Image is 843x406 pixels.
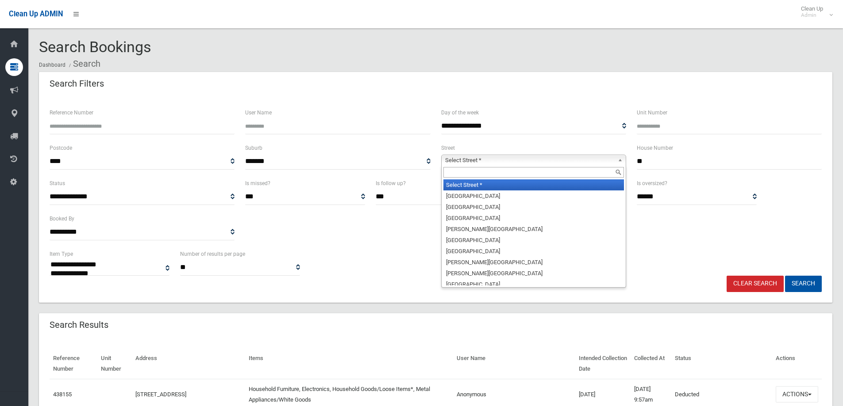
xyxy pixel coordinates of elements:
a: Dashboard [39,62,65,68]
label: Is oversized? [637,178,667,188]
li: [GEOGRAPHIC_DATA] [443,279,624,290]
label: Item Type [50,249,73,259]
li: [PERSON_NAME][GEOGRAPHIC_DATA] [443,257,624,268]
span: Clean Up [797,5,832,19]
th: Unit Number [97,349,132,379]
li: [GEOGRAPHIC_DATA] [443,212,624,224]
label: Is follow up? [376,178,406,188]
li: [PERSON_NAME][GEOGRAPHIC_DATA] [443,268,624,279]
span: Clean Up ADMIN [9,10,63,18]
li: [GEOGRAPHIC_DATA] [443,201,624,212]
th: Collected At [631,349,671,379]
label: Unit Number [637,108,667,118]
a: Clear Search [727,276,784,292]
small: Admin [801,12,823,19]
li: Search [67,56,100,72]
th: Items [245,349,453,379]
header: Search Results [39,316,119,334]
th: Intended Collection Date [575,349,631,379]
li: [GEOGRAPHIC_DATA] [443,246,624,257]
th: Status [671,349,772,379]
label: Street [441,143,455,153]
label: Suburb [245,143,262,153]
th: Actions [772,349,822,379]
label: Booked By [50,214,74,224]
th: Address [132,349,245,379]
label: Is missed? [245,178,270,188]
li: [GEOGRAPHIC_DATA] [443,190,624,201]
label: Number of results per page [180,249,245,259]
header: Search Filters [39,75,115,92]
li: Select Street * [443,179,624,190]
label: House Number [637,143,673,153]
li: [GEOGRAPHIC_DATA] [443,235,624,246]
label: Postcode [50,143,72,153]
label: User Name [245,108,272,118]
label: Reference Number [50,108,93,118]
label: Day of the week [441,108,479,118]
button: Actions [776,386,818,402]
label: Status [50,178,65,188]
span: Select Street * [445,155,614,166]
th: User Name [453,349,575,379]
button: Search [785,276,822,292]
span: Search Bookings [39,38,151,56]
a: 438155 [53,391,72,398]
a: [STREET_ADDRESS] [135,391,186,398]
th: Reference Number [50,349,97,379]
li: [PERSON_NAME][GEOGRAPHIC_DATA] [443,224,624,235]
